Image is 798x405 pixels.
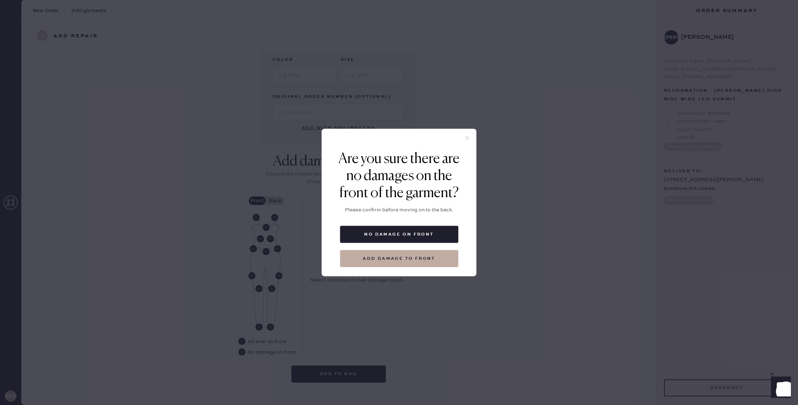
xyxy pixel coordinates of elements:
[340,226,458,243] button: No damage on front
[333,151,466,202] div: Are you sure there are no damages on the front of the garment?
[340,250,458,267] button: Add damage to front
[345,206,454,214] div: Please confirm before moving on to the back.
[764,373,795,404] iframe: Front Chat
